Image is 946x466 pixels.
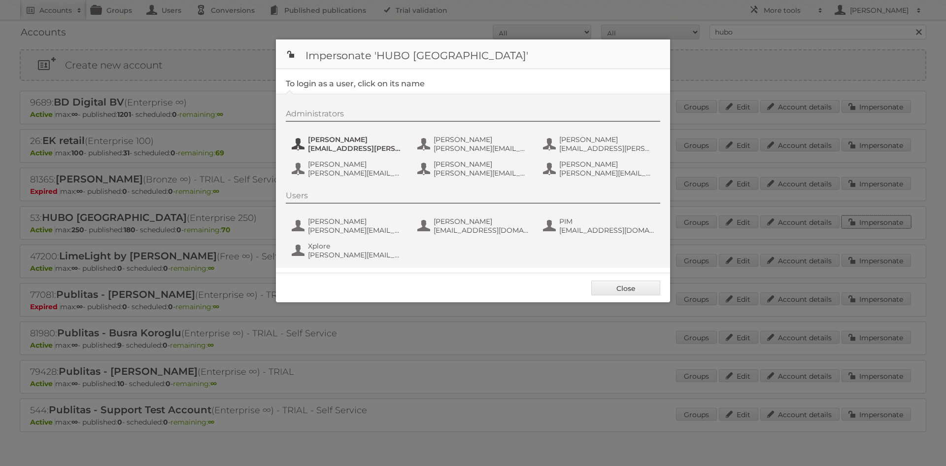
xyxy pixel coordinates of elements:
button: [PERSON_NAME] [PERSON_NAME][EMAIL_ADDRESS][PERSON_NAME][DOMAIN_NAME] [291,159,406,179]
button: [PERSON_NAME] [EMAIL_ADDRESS][PERSON_NAME][DOMAIN_NAME] [542,134,658,154]
span: [PERSON_NAME][EMAIL_ADDRESS][PERSON_NAME][DOMAIN_NAME] [559,169,655,178]
div: Administrators [286,109,660,122]
span: [PERSON_NAME][EMAIL_ADDRESS][PERSON_NAME][DOMAIN_NAME] [308,169,404,178]
span: [PERSON_NAME] [308,217,404,226]
span: [PERSON_NAME][EMAIL_ADDRESS][DOMAIN_NAME] [308,226,404,235]
span: Xplore [308,242,404,251]
span: [PERSON_NAME] [434,160,529,169]
span: [EMAIL_ADDRESS][PERSON_NAME][DOMAIN_NAME] [559,144,655,153]
span: [PERSON_NAME] [559,135,655,144]
button: [PERSON_NAME] [PERSON_NAME][EMAIL_ADDRESS][DOMAIN_NAME] [416,134,532,154]
span: [EMAIL_ADDRESS][PERSON_NAME][DOMAIN_NAME] [308,144,404,153]
button: Xplore [PERSON_NAME][EMAIL_ADDRESS][DOMAIN_NAME] [291,241,406,260]
button: [PERSON_NAME] [EMAIL_ADDRESS][DOMAIN_NAME] [416,216,532,236]
span: [PERSON_NAME] [308,160,404,169]
span: [PERSON_NAME][EMAIL_ADDRESS][DOMAIN_NAME] [308,251,404,259]
span: [PERSON_NAME][EMAIL_ADDRESS][DOMAIN_NAME] [434,144,529,153]
div: Users [286,191,660,204]
span: [PERSON_NAME] [434,135,529,144]
a: Close [591,281,660,295]
button: [PERSON_NAME] [PERSON_NAME][EMAIL_ADDRESS][DOMAIN_NAME] [291,216,406,236]
span: [PERSON_NAME] [434,217,529,226]
span: [PERSON_NAME][EMAIL_ADDRESS][DOMAIN_NAME] [434,169,529,178]
button: [PERSON_NAME] [EMAIL_ADDRESS][PERSON_NAME][DOMAIN_NAME] [291,134,406,154]
span: [EMAIL_ADDRESS][DOMAIN_NAME] [559,226,655,235]
h1: Impersonate 'HUBO [GEOGRAPHIC_DATA]' [276,39,670,69]
button: [PERSON_NAME] [PERSON_NAME][EMAIL_ADDRESS][DOMAIN_NAME] [416,159,532,179]
button: PIM [EMAIL_ADDRESS][DOMAIN_NAME] [542,216,658,236]
span: [PERSON_NAME] [559,160,655,169]
button: [PERSON_NAME] [PERSON_NAME][EMAIL_ADDRESS][PERSON_NAME][DOMAIN_NAME] [542,159,658,179]
span: PIM [559,217,655,226]
legend: To login as a user, click on its name [286,79,425,88]
span: [EMAIL_ADDRESS][DOMAIN_NAME] [434,226,529,235]
span: [PERSON_NAME] [308,135,404,144]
